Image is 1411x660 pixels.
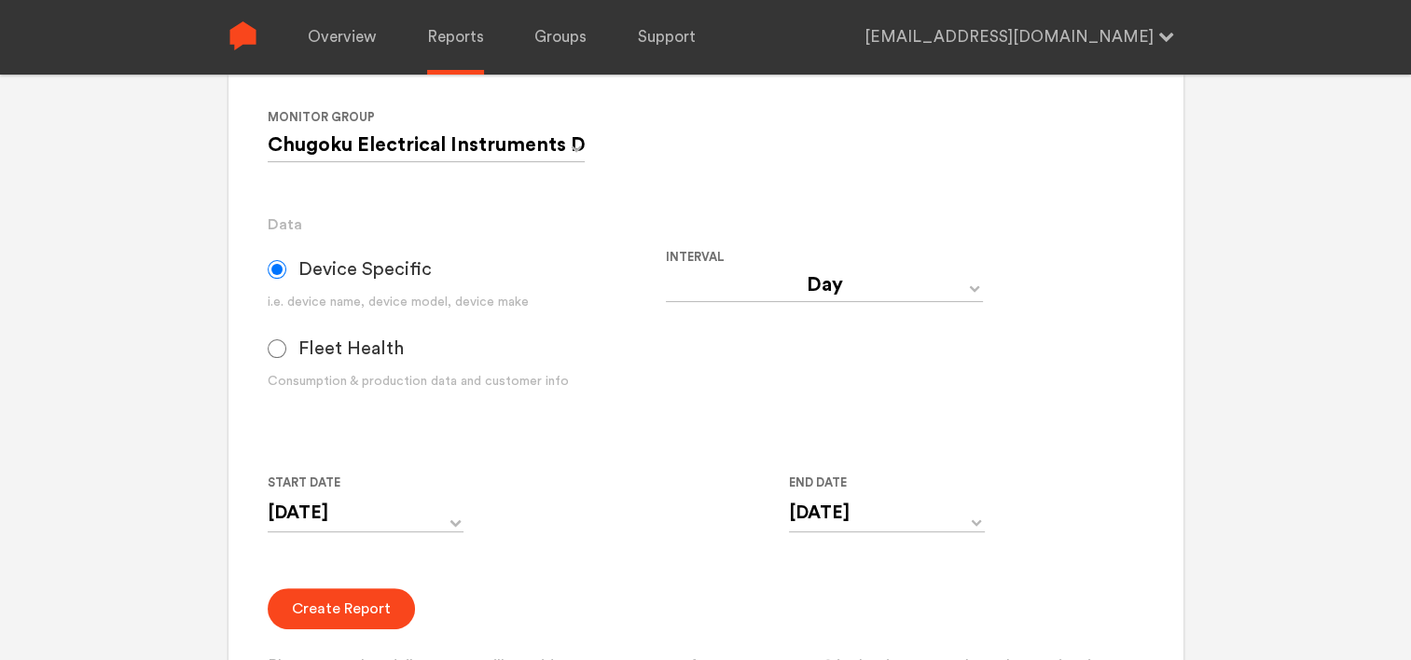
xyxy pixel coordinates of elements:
span: Device Specific [298,258,432,281]
img: Sense Logo [228,21,257,50]
span: Fleet Health [298,337,404,360]
div: i.e. device name, device model, device make [268,293,666,312]
label: Monitor Group [268,106,591,129]
input: Device Specific [268,260,286,279]
h3: Data [268,213,1143,236]
label: Interval [666,246,1049,268]
label: End Date [789,472,970,494]
div: Consumption & production data and customer info [268,372,666,392]
button: Create Report [268,588,415,629]
input: Fleet Health [268,339,286,358]
label: Start Date [268,472,449,494]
